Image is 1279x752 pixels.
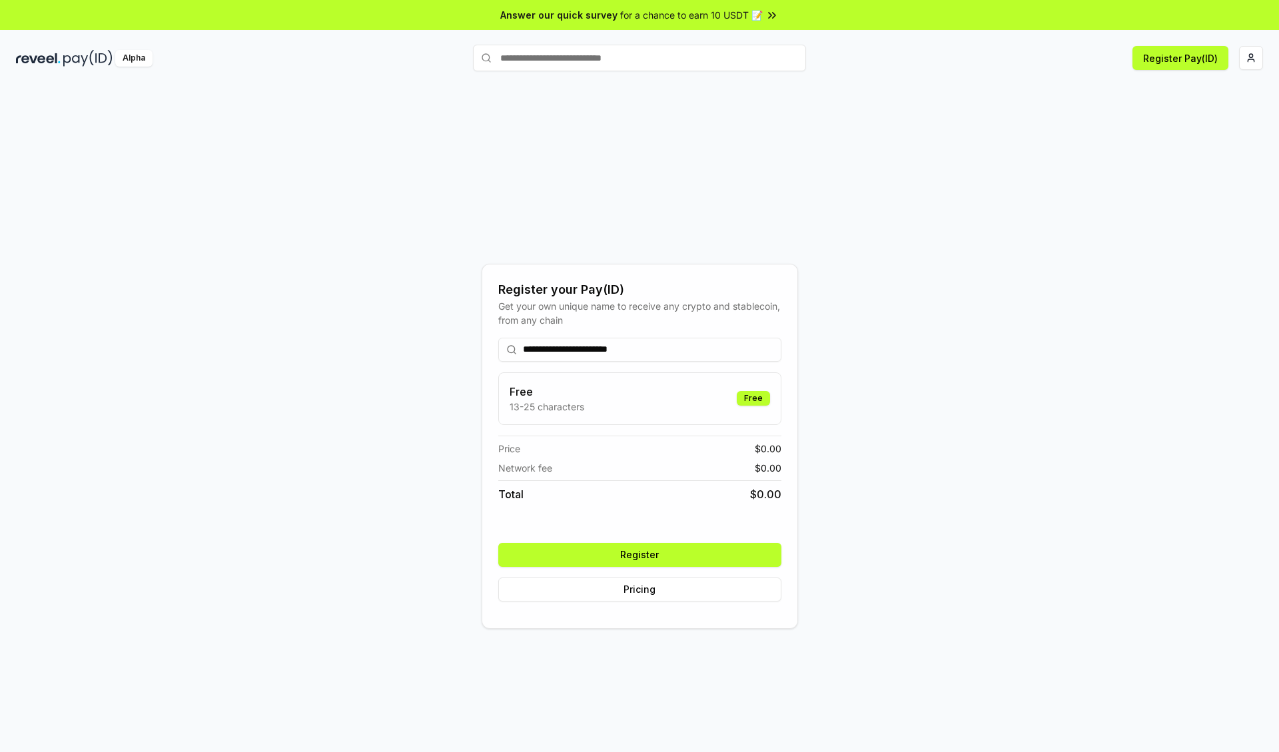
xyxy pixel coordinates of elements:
[737,391,770,406] div: Free
[498,577,781,601] button: Pricing
[16,50,61,67] img: reveel_dark
[63,50,113,67] img: pay_id
[755,442,781,456] span: $ 0.00
[1132,46,1228,70] button: Register Pay(ID)
[510,384,584,400] h3: Free
[755,461,781,475] span: $ 0.00
[498,299,781,327] div: Get your own unique name to receive any crypto and stablecoin, from any chain
[510,400,584,414] p: 13-25 characters
[115,50,153,67] div: Alpha
[498,461,552,475] span: Network fee
[498,280,781,299] div: Register your Pay(ID)
[498,486,524,502] span: Total
[620,8,763,22] span: for a chance to earn 10 USDT 📝
[498,442,520,456] span: Price
[750,486,781,502] span: $ 0.00
[498,543,781,567] button: Register
[500,8,618,22] span: Answer our quick survey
